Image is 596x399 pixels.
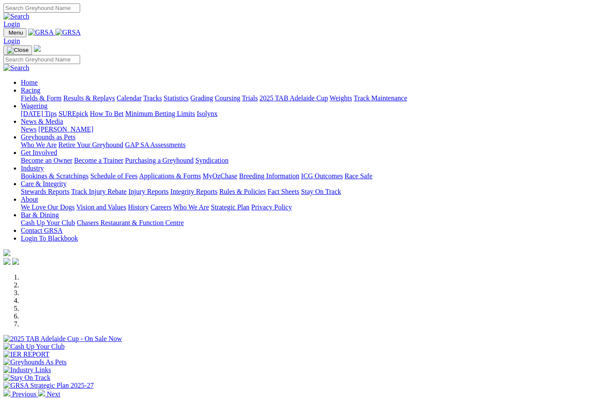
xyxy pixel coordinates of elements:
a: Grading [191,94,213,102]
a: We Love Our Dogs [21,203,74,211]
a: Login To Blackbook [21,235,78,242]
img: chevron-left-pager-white.svg [3,389,10,396]
a: Stewards Reports [21,188,69,195]
a: History [128,203,149,211]
img: Industry Links [3,366,51,374]
img: twitter.svg [12,258,19,265]
a: Cash Up Your Club [21,219,75,226]
a: Previous [3,390,38,398]
a: Schedule of Fees [90,172,137,180]
a: Bar & Dining [21,211,59,219]
a: Integrity Reports [170,188,217,195]
a: Racing [21,87,40,94]
a: Home [21,79,38,86]
a: MyOzChase [203,172,237,180]
a: [PERSON_NAME] [38,125,93,133]
a: Rules & Policies [219,188,266,195]
a: Isolynx [197,110,217,117]
a: Who We Are [173,203,209,211]
a: Login [3,37,20,45]
img: GRSA [28,29,54,36]
img: IER REPORT [3,351,49,358]
a: Coursing [215,94,240,102]
a: Applications & Forms [139,172,201,180]
a: Get Involved [21,149,57,156]
a: Stay On Track [301,188,341,195]
a: How To Bet [90,110,124,117]
a: About [21,196,38,203]
a: Contact GRSA [21,227,62,234]
a: Wagering [21,102,48,109]
span: Previous [12,390,36,398]
a: Fact Sheets [268,188,299,195]
a: Minimum Betting Limits [125,110,195,117]
a: Trials [242,94,258,102]
a: Next [38,390,60,398]
img: Close [7,47,29,54]
a: Greyhounds as Pets [21,133,75,141]
a: Chasers Restaurant & Function Centre [77,219,184,226]
a: Purchasing a Greyhound [125,157,194,164]
a: Results & Replays [63,94,115,102]
a: Weights [330,94,352,102]
a: [DATE] Tips [21,110,57,117]
a: Fields & Form [21,94,62,102]
img: logo-grsa-white.png [3,249,10,256]
img: logo-grsa-white.png [34,45,41,52]
a: News [21,125,36,133]
a: 2025 TAB Adelaide Cup [259,94,328,102]
span: Next [47,390,60,398]
a: SUREpick [58,110,88,117]
img: Greyhounds As Pets [3,358,67,366]
a: Track Maintenance [354,94,407,102]
div: Racing [21,94,593,102]
div: Wagering [21,110,593,118]
div: About [21,203,593,211]
img: GRSA Strategic Plan 2025-27 [3,382,94,389]
div: Bar & Dining [21,219,593,227]
input: Search [3,55,80,64]
div: Greyhounds as Pets [21,141,593,149]
a: Breeding Information [239,172,299,180]
a: Statistics [164,94,189,102]
a: Bookings & Scratchings [21,172,88,180]
a: Privacy Policy [251,203,292,211]
div: Get Involved [21,157,593,164]
a: GAP SA Assessments [125,141,186,148]
a: Injury Reports [128,188,168,195]
a: Vision and Values [76,203,126,211]
a: Who We Are [21,141,57,148]
div: News & Media [21,125,593,133]
a: Calendar [117,94,142,102]
img: Stay On Track [3,374,50,382]
img: facebook.svg [3,258,10,265]
a: Careers [150,203,172,211]
img: GRSA [55,29,81,36]
input: Search [3,3,80,13]
button: Toggle navigation [3,45,32,55]
a: Track Injury Rebate [71,188,126,195]
img: 2025 TAB Adelaide Cup - On Sale Now [3,335,122,343]
img: Search [3,64,29,72]
a: Retire Your Greyhound [58,141,123,148]
a: Strategic Plan [211,203,249,211]
img: Cash Up Your Club [3,343,65,351]
a: Syndication [195,157,228,164]
button: Toggle navigation [3,28,26,37]
a: Race Safe [344,172,372,180]
img: Search [3,13,29,20]
a: News & Media [21,118,63,125]
a: ICG Outcomes [301,172,343,180]
a: Become an Owner [21,157,72,164]
a: Login [3,20,20,28]
img: chevron-right-pager-white.svg [38,389,45,396]
div: Care & Integrity [21,188,593,196]
a: Tracks [143,94,162,102]
a: Industry [21,164,44,172]
span: Menu [9,29,23,36]
a: Care & Integrity [21,180,67,187]
div: Industry [21,172,593,180]
a: Become a Trainer [74,157,123,164]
